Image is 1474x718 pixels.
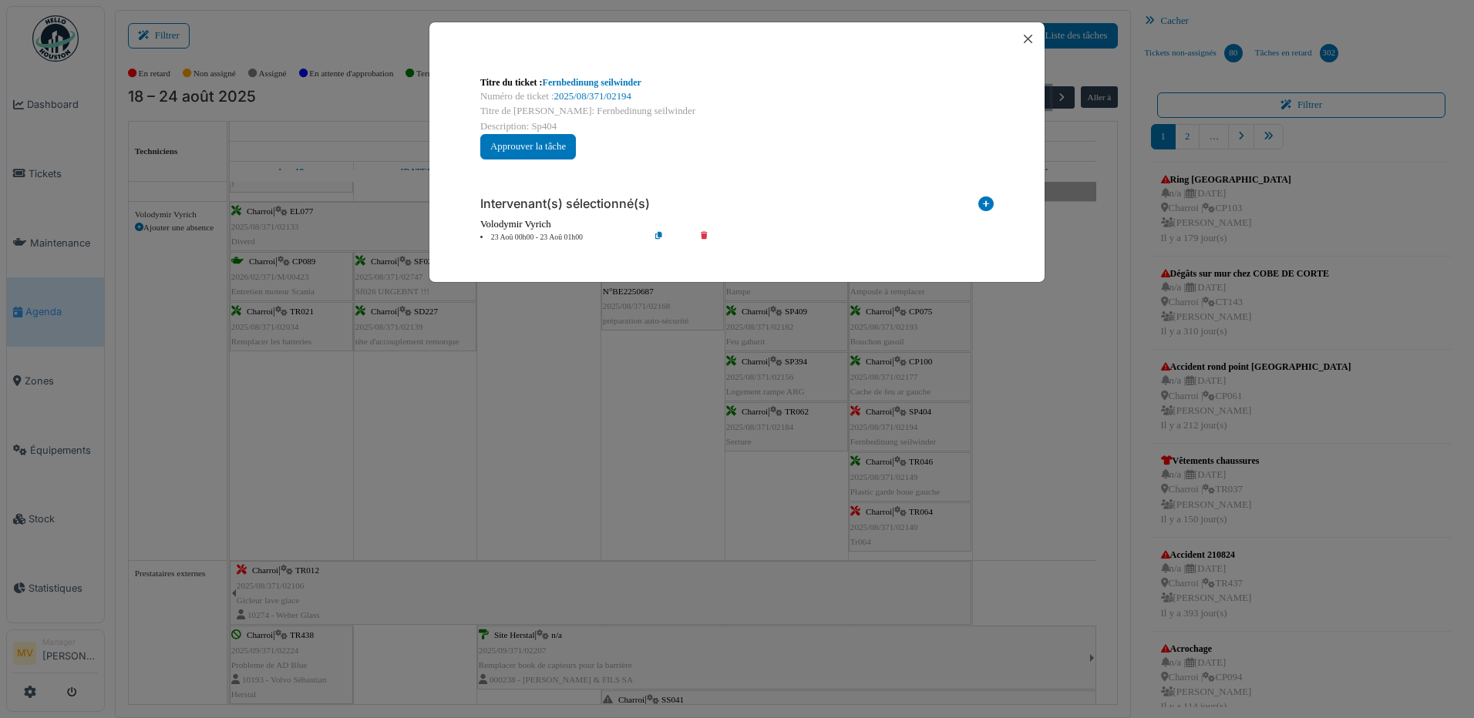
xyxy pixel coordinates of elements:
h6: Intervenant(s) sélectionné(s) [480,196,650,211]
a: 2025/08/371/02194 [554,91,631,102]
a: Fernbedinung seilwinder [543,77,641,88]
li: 23 Aoû 00h00 - 23 Aoû 01h00 [473,232,649,243]
div: Titre du ticket : [480,75,994,89]
div: Numéro de ticket : [480,89,994,104]
div: Titre de [PERSON_NAME]: Fernbedinung seilwinder [480,104,994,119]
i: Ajouter [978,196,994,217]
div: Volodymir Vyrich [480,217,994,232]
button: Close [1018,29,1038,49]
button: Approuver la tâche [480,134,576,159]
div: Description: Sp404 [480,119,994,134]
